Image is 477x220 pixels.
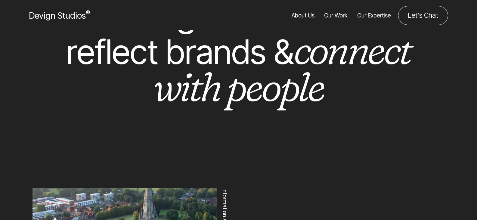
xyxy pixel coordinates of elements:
[357,6,391,25] a: Our Expertise
[29,9,90,22] a: Devign Studios® Homepage
[292,6,314,25] a: About Us
[324,6,348,25] a: Our Work
[86,9,90,17] sup: ®
[153,25,411,111] em: connect with people
[29,10,90,21] span: Devign Studios
[398,6,448,25] a: Contact us about your project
